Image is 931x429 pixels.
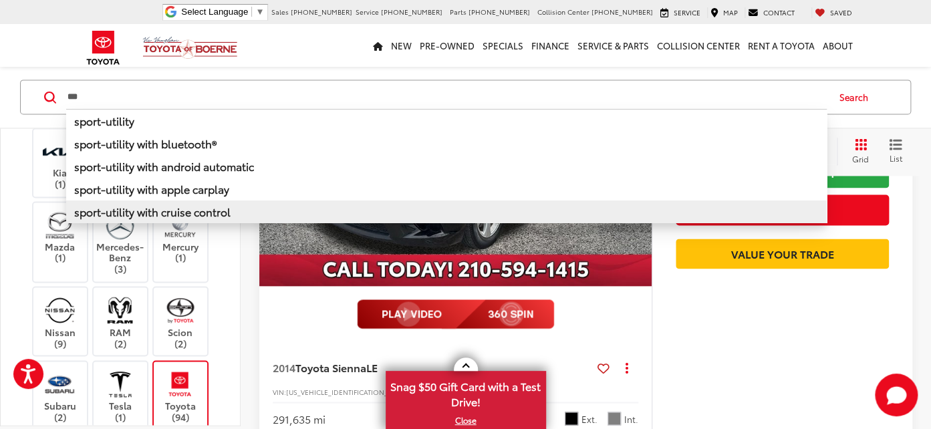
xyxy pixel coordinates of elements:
[387,372,545,413] span: Snag $50 Gift Card with a Test Drive!
[33,368,88,422] label: Subaru (2)
[366,359,378,374] span: LE
[33,210,88,264] label: Mazda (1)
[450,7,467,17] span: Parts
[154,368,208,422] label: Toyota (94)
[537,7,589,17] span: Collision Center
[74,158,254,174] b: sport-utility with android automatic
[608,412,621,425] span: Light Gray
[295,359,366,374] span: Toyota Sienna
[181,7,248,17] span: Select Language
[387,24,416,67] a: New
[527,24,573,67] a: Finance
[875,374,918,416] button: Toggle Chat Window
[33,136,88,190] label: Kia (1)
[565,412,578,425] span: Black
[78,26,128,69] img: Toyota
[74,204,231,219] b: sport-utility with cruise control
[837,138,879,164] button: Grid View
[271,7,289,17] span: Sales
[819,24,857,67] a: About
[723,7,738,17] span: Map
[94,295,148,349] label: RAM (2)
[674,7,700,17] span: Service
[41,295,78,326] img: Vic Vaughan Toyota of Boerne in Boerne, TX)
[889,153,902,164] span: List
[357,299,554,329] img: full motion video
[74,113,134,128] b: sport-utility
[102,295,138,326] img: Vic Vaughan Toyota of Boerne in Boerne, TX)
[356,7,379,17] span: Service
[744,24,819,67] a: Rent a Toyota
[41,210,78,241] img: Vic Vaughan Toyota of Boerne in Boerne, TX)
[291,7,352,17] span: [PHONE_NUMBER]
[676,239,889,269] a: Value Your Trade
[479,24,527,67] a: Specials
[94,368,148,422] label: Tesla (1)
[381,7,442,17] span: [PHONE_NUMBER]
[102,210,138,241] img: Vic Vaughan Toyota of Boerne in Boerne, TX)
[74,136,217,151] b: sport-utility with bluetooth®
[469,7,530,17] span: [PHONE_NUMBER]
[879,138,912,164] button: List View
[142,36,238,59] img: Vic Vaughan Toyota of Boerne
[653,24,744,67] a: Collision Center
[154,295,208,349] label: Scion (2)
[162,295,198,326] img: Vic Vaughan Toyota of Boerne in Boerne, TX)
[41,368,78,400] img: Vic Vaughan Toyota of Boerne in Boerne, TX)
[763,7,795,17] span: Contact
[94,210,148,275] label: Mercedes-Benz (3)
[573,24,653,67] a: Service & Parts: Opens in a new tab
[591,7,653,17] span: [PHONE_NUMBER]
[852,154,869,165] span: Grid
[273,386,286,396] span: VIN:
[41,136,78,167] img: Vic Vaughan Toyota of Boerne in Boerne, TX)
[625,362,628,372] span: dropdown dots
[707,7,741,18] a: Map
[286,386,418,396] span: [US_VEHICLE_IDENTIFICATION_NUMBER]
[154,210,208,264] label: Mercury (1)
[66,81,827,113] input: Search by Make, Model, or Keyword
[830,7,852,17] span: Saved
[33,295,88,349] label: Nissan (9)
[615,355,638,379] button: Actions
[255,7,264,17] span: ▼
[251,7,252,17] span: ​
[745,7,798,18] a: Contact
[827,80,888,114] button: Search
[581,412,597,425] span: Ext.
[162,368,198,400] img: Vic Vaughan Toyota of Boerne in Boerne, TX)
[102,368,138,400] img: Vic Vaughan Toyota of Boerne in Boerne, TX)
[273,360,592,374] a: 2014Toyota SiennaLE
[162,210,198,241] img: Vic Vaughan Toyota of Boerne in Boerne, TX)
[624,412,638,425] span: Int.
[369,24,387,67] a: Home
[657,7,704,18] a: Service
[74,181,229,196] b: sport-utility with apple carplay
[416,24,479,67] a: Pre-Owned
[875,374,918,416] svg: Start Chat
[181,7,264,17] a: Select Language​
[811,7,855,18] a: My Saved Vehicles
[273,359,295,374] span: 2014
[273,411,325,426] div: 291,635 mi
